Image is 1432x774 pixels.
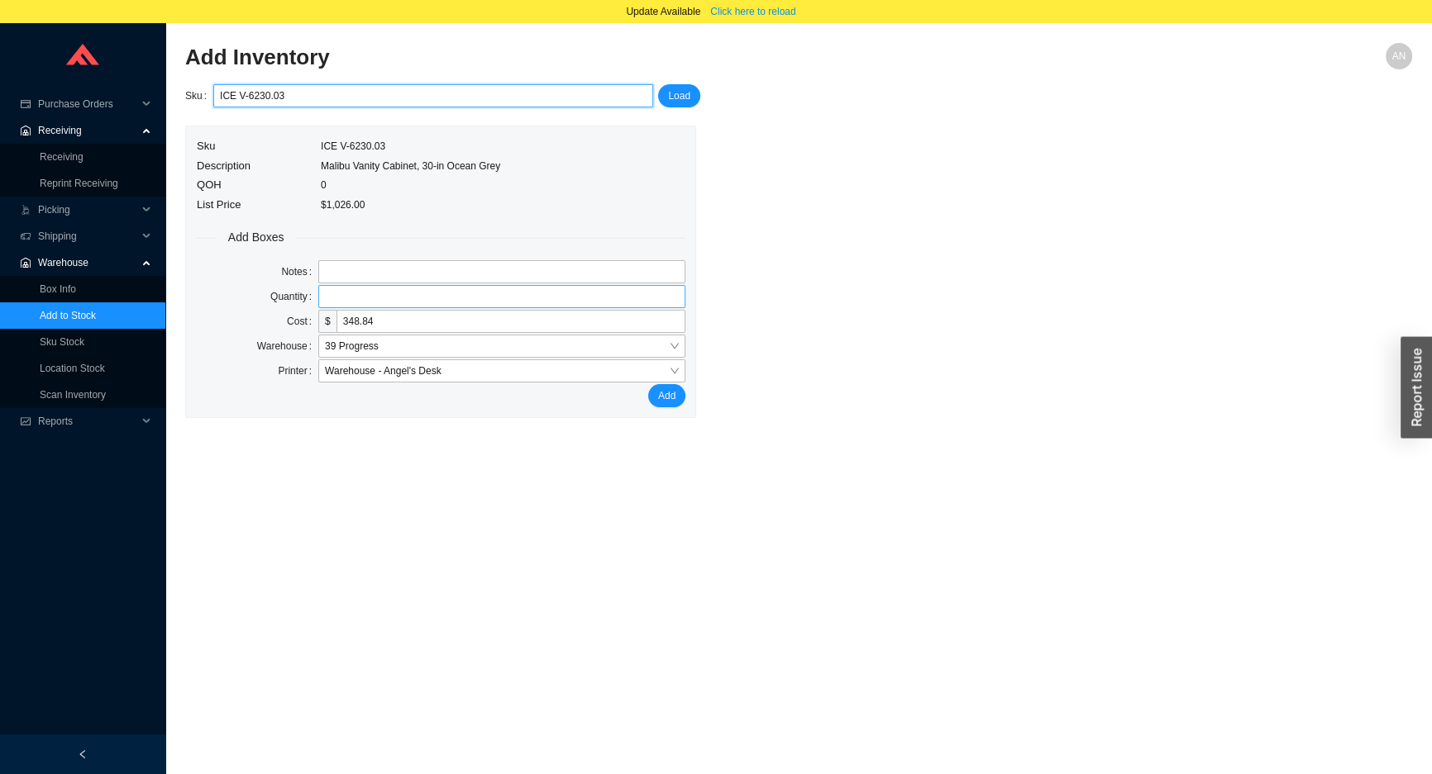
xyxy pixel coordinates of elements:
[325,360,679,382] span: Warehouse - Angel's Desk
[20,416,31,426] span: fund
[196,175,320,195] td: QOH
[38,197,137,223] span: Picking
[196,195,320,215] td: List Price
[40,363,105,374] a: Location Stock
[40,178,118,189] a: Reprint Receiving
[40,389,106,401] a: Scan Inventory
[38,249,137,276] span: Warehouse
[38,91,137,117] span: Purchase Orders
[668,88,690,104] span: Load
[320,136,501,156] td: ICE V-6230.03
[40,310,96,321] a: Add to Stock
[20,99,31,109] span: credit-card
[278,359,318,382] label: Printer
[185,84,213,107] label: Sku
[40,151,84,163] a: Receiving
[281,260,318,283] label: Notes
[185,43,1105,72] h2: Add Inventory
[648,384,685,407] button: Add
[658,84,700,107] button: Load
[710,3,795,20] span: Click here to reload
[78,749,88,759] span: left
[257,335,318,358] label: Warehouse
[320,156,501,176] td: Malibu Vanity Cabinet, 30-in Ocean Grey
[320,195,501,215] td: $1,026.00
[325,335,679,357] span: 39 Progress
[1392,43,1406,69] span: AN
[40,283,76,295] a: Box Info
[217,228,296,247] span: Add Boxes
[38,117,137,144] span: Receiving
[196,156,320,176] td: Description
[320,175,501,195] td: 0
[270,285,318,308] label: Quantity
[196,136,320,156] td: Sku
[38,408,137,434] span: Reports
[38,223,137,249] span: Shipping
[287,310,318,333] label: Cost
[318,310,337,333] span: $
[658,387,675,404] span: Add
[40,336,84,348] a: Sku Stock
